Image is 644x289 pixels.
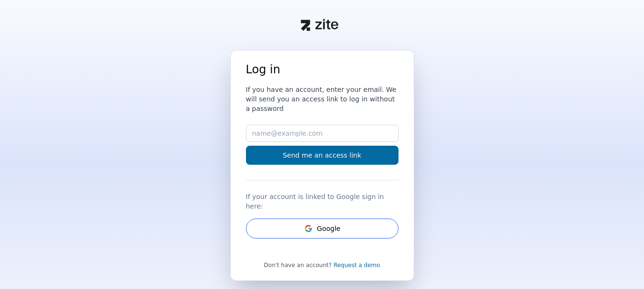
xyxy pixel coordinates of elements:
input: name@example.com [246,125,399,142]
div: If your account is linked to Google sign in here: [246,188,399,211]
button: GoogleGoogle [246,219,399,239]
button: Send me an access link [246,146,399,165]
a: Request a demo [334,262,380,269]
h3: If you have an account, enter your email. We will send you an access link to log in without a pas... [246,85,399,113]
svg: Google [304,224,313,233]
div: Don't have an account? [246,261,399,269]
h1: Log in [246,62,399,77]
